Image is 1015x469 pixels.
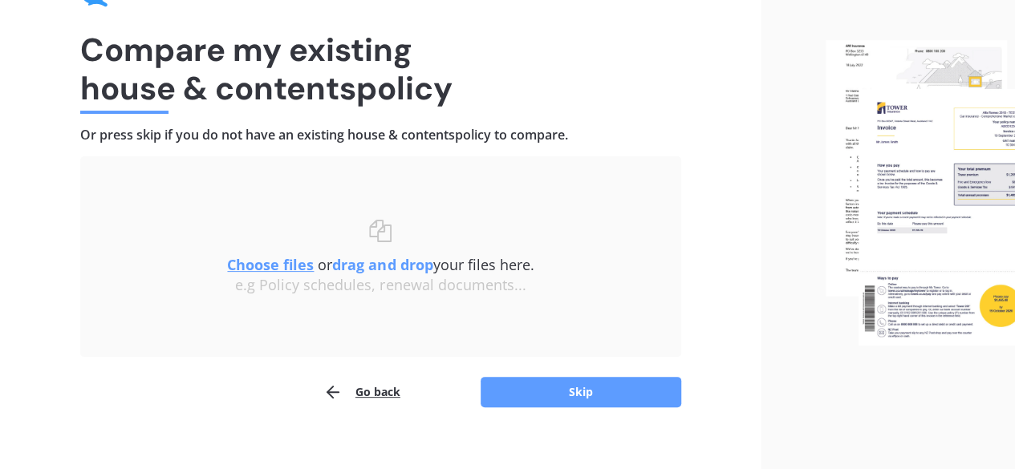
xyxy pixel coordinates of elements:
h4: Or press skip if you do not have an existing house & contents policy to compare. [80,127,681,144]
div: e.g Policy schedules, renewal documents... [112,277,649,294]
button: Skip [481,377,681,407]
h1: Compare my existing house & contents policy [80,30,681,107]
img: files.webp [826,40,1015,346]
b: drag and drop [332,255,432,274]
span: or your files here. [227,255,534,274]
u: Choose files [227,255,314,274]
button: Go back [323,376,400,408]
